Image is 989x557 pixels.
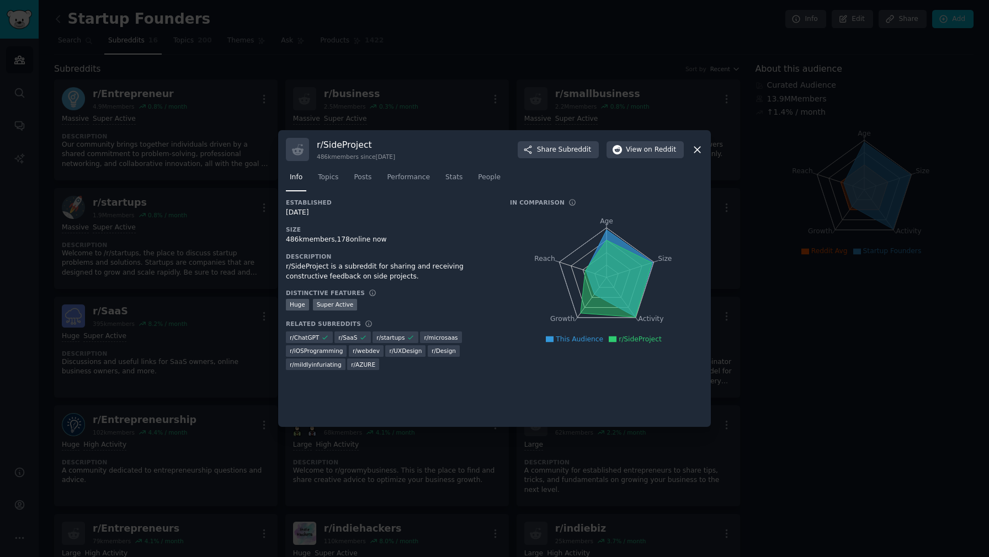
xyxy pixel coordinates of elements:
[286,169,306,191] a: Info
[389,347,422,355] span: r/ UXDesign
[290,173,302,183] span: Info
[290,334,319,341] span: r/ ChatGPT
[607,141,684,159] button: Viewon Reddit
[314,169,342,191] a: Topics
[383,169,434,191] a: Performance
[474,169,504,191] a: People
[432,347,456,355] span: r/ Design
[318,173,338,183] span: Topics
[478,173,501,183] span: People
[354,173,371,183] span: Posts
[286,253,494,260] h3: Description
[353,347,380,355] span: r/ webdev
[290,347,343,355] span: r/ iOSProgramming
[534,255,555,263] tspan: Reach
[537,145,591,155] span: Share
[510,199,565,206] h3: In Comparison
[619,335,662,343] span: r/SideProject
[351,361,375,368] span: r/ AZURE
[286,208,494,218] div: [DATE]
[658,255,672,263] tspan: Size
[338,334,357,341] span: r/ SaaS
[639,315,664,323] tspan: Activity
[518,141,599,159] button: ShareSubreddit
[376,334,405,341] span: r/ startups
[445,173,462,183] span: Stats
[317,139,395,151] h3: r/ SideProject
[424,334,458,341] span: r/ microsaas
[350,169,375,191] a: Posts
[286,226,494,233] h3: Size
[286,299,309,310] div: Huge
[644,145,676,155] span: on Reddit
[290,361,342,368] span: r/ mildlyinfuriating
[286,320,361,328] h3: Related Subreddits
[317,153,395,160] div: 486k members since [DATE]
[600,217,613,225] tspan: Age
[550,315,575,323] tspan: Growth
[556,335,603,343] span: This Audience
[286,235,494,245] div: 486k members, 178 online now
[286,262,494,281] div: r/SideProject is a subreddit for sharing and receiving constructive feedback on side projects.
[626,145,676,155] span: View
[559,145,591,155] span: Subreddit
[286,289,365,297] h3: Distinctive Features
[387,173,430,183] span: Performance
[286,199,494,206] h3: Established
[442,169,466,191] a: Stats
[313,299,358,310] div: Super Active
